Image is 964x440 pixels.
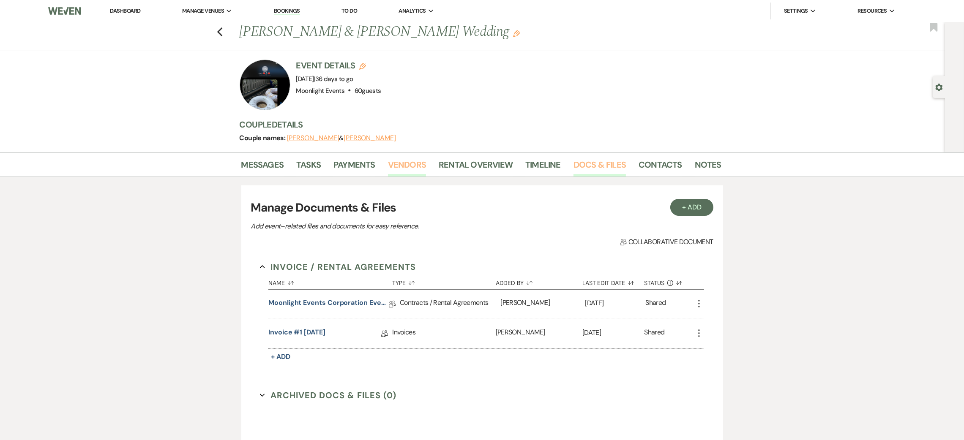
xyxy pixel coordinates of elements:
button: Added By [496,273,582,289]
h3: Manage Documents & Files [251,199,713,217]
span: Manage Venues [182,7,224,15]
a: Invoice #1 [DATE] [268,327,325,340]
h1: [PERSON_NAME] & [PERSON_NAME] Wedding [240,22,618,42]
a: Timeline [525,158,561,177]
p: Add event–related files and documents for easy reference. [251,221,546,232]
span: + Add [271,352,290,361]
span: Analytics [399,7,426,15]
button: Edit [513,30,520,37]
a: Moonlight Events Corporation Event Contract 2025 final [268,298,389,311]
button: Last Edit Date [582,273,644,289]
a: Messages [241,158,284,177]
div: [PERSON_NAME] [496,319,582,348]
span: | [314,75,353,83]
button: Archived Docs & Files (0) [260,389,396,402]
button: Invoice / Rental Agreements [260,261,416,273]
button: Status [644,273,694,289]
button: Name [268,273,392,289]
span: 60 guests [355,87,381,95]
h3: Event Details [296,60,381,71]
span: Status [644,280,665,286]
span: & [287,134,396,142]
button: [PERSON_NAME] [344,135,396,141]
a: Tasks [296,158,321,177]
span: 36 days to go [315,75,353,83]
p: [DATE] [585,298,646,309]
span: Resources [857,7,887,15]
a: Docs & Files [573,158,626,177]
button: + Add [268,351,293,363]
a: Contacts [639,158,682,177]
button: [PERSON_NAME] [287,135,339,141]
a: Rental Overview [439,158,513,177]
div: [PERSON_NAME] [500,290,585,319]
p: [DATE] [582,327,644,338]
a: Dashboard [110,7,140,14]
span: Settings [784,7,808,15]
button: Open lead details [935,83,943,91]
span: Moonlight Events [296,87,345,95]
a: Payments [333,158,375,177]
a: To Do [341,7,357,14]
div: Contracts / Rental Agreements [400,290,500,319]
span: Collaborative document [620,237,713,247]
div: Shared [645,298,666,311]
a: Bookings [274,7,300,15]
h3: Couple Details [240,119,713,130]
span: Couple names: [240,133,287,142]
button: Type [392,273,495,289]
img: Weven Logo [48,2,81,20]
button: + Add [670,199,713,216]
div: Invoices [392,319,495,348]
a: Notes [695,158,721,177]
span: [DATE] [296,75,353,83]
div: Shared [644,327,665,340]
a: Vendors [388,158,426,177]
